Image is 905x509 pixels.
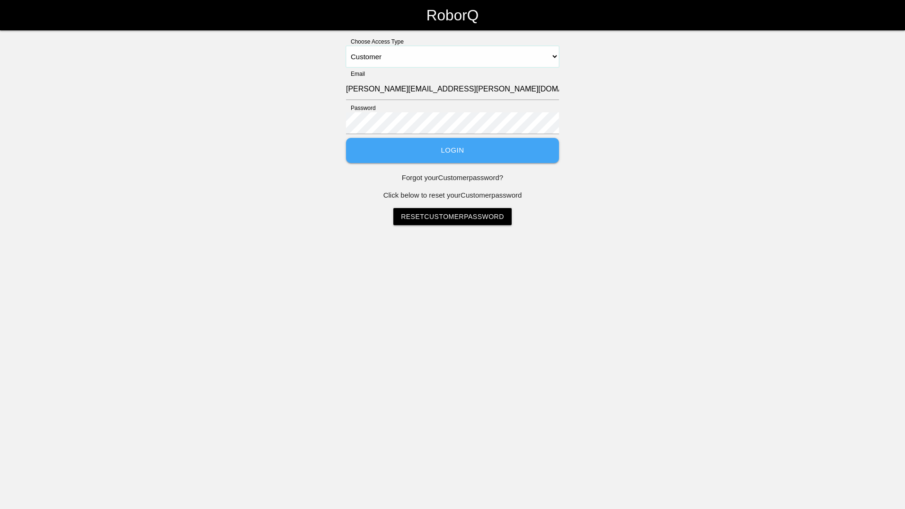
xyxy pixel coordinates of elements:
[393,208,512,225] a: ResetCustomerPassword
[346,190,559,201] p: Click below to reset your Customer password
[346,173,559,183] p: Forgot your Customer password?
[346,104,376,112] label: Password
[346,138,559,163] button: Login
[346,37,404,46] label: Choose Access Type
[346,70,365,78] label: Email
